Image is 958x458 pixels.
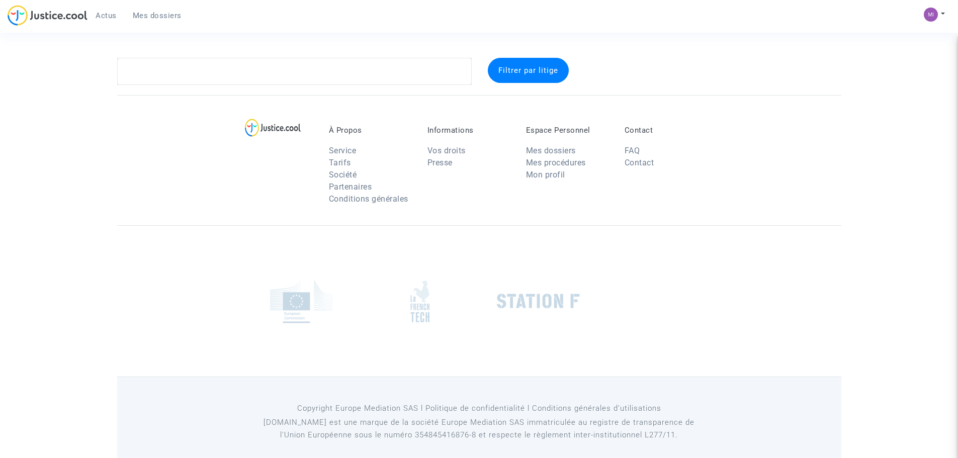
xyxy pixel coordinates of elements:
[427,126,511,135] p: Informations
[250,402,708,415] p: Copyright Europe Mediation SAS l Politique de confidentialité l Conditions générales d’utilisa...
[329,170,357,179] a: Société
[96,11,117,20] span: Actus
[497,294,580,309] img: stationf.png
[526,170,565,179] a: Mon profil
[625,146,640,155] a: FAQ
[625,158,654,167] a: Contact
[427,158,453,167] a: Presse
[526,146,576,155] a: Mes dossiers
[625,126,708,135] p: Contact
[8,5,88,26] img: jc-logo.svg
[88,8,125,23] a: Actus
[410,280,429,323] img: french_tech.png
[526,158,586,167] a: Mes procédures
[498,66,558,75] span: Filtrer par litige
[924,8,938,22] img: 73adda73793dbbda753bb9bae147f33f
[329,194,408,204] a: Conditions générales
[427,146,466,155] a: Vos droits
[133,11,182,20] span: Mes dossiers
[329,158,351,167] a: Tarifs
[245,119,301,137] img: logo-lg.svg
[329,126,412,135] p: À Propos
[329,146,357,155] a: Service
[125,8,190,23] a: Mes dossiers
[270,280,333,323] img: europe_commision.png
[250,416,708,441] p: [DOMAIN_NAME] est une marque de la société Europe Mediation SAS immatriculée au registre de tr...
[329,182,372,192] a: Partenaires
[526,126,609,135] p: Espace Personnel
